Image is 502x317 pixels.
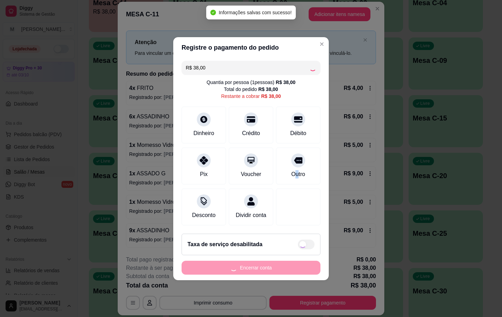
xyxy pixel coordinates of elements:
div: R$ 38,00 [258,86,278,93]
input: Ex.: hambúrguer de cordeiro [186,61,309,75]
header: Registre o pagamento do pedido [173,37,329,58]
div: Desconto [192,211,216,219]
div: R$ 38,00 [261,93,281,100]
div: Loading [309,64,316,71]
div: R$ 38,00 [276,79,295,86]
div: Dividir conta [236,211,266,219]
div: Débito [290,129,306,137]
div: Pix [200,170,208,178]
div: Quantia por pessoa ( 1 pessoas) [207,79,295,86]
div: Crédito [242,129,260,137]
span: Informações salvas com sucesso! [219,10,292,15]
div: Restante a cobrar [221,93,281,100]
div: Outro [291,170,305,178]
span: check-circle [210,10,216,15]
div: Total do pedido [224,86,278,93]
div: Voucher [241,170,261,178]
button: Close [316,39,327,50]
div: Dinheiro [193,129,214,137]
h2: Taxa de serviço desabilitada [187,240,262,249]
